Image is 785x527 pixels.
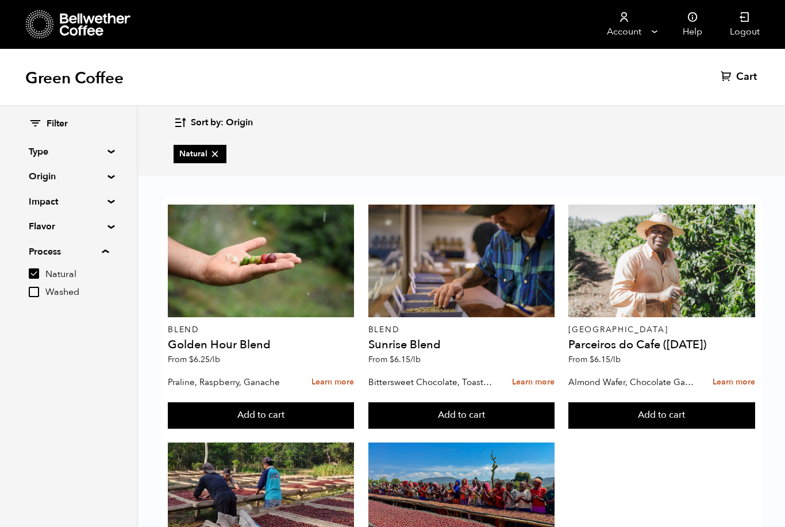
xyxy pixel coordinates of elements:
[174,109,253,136] button: Sort by: Origin
[368,339,555,351] h4: Sunrise Blend
[568,374,695,391] p: Almond Wafer, Chocolate Ganache, Bing Cherry
[568,354,621,365] span: From
[590,354,621,365] bdi: 6.15
[168,354,220,365] span: From
[189,354,220,365] bdi: 6.25
[179,148,221,160] span: Natural
[311,370,354,395] a: Learn more
[25,68,124,89] h1: Green Coffee
[168,402,354,429] button: Add to cart
[29,195,108,209] summary: Impact
[390,354,421,365] bdi: 6.15
[189,354,194,365] span: $
[45,268,109,281] span: Natural
[512,370,555,395] a: Learn more
[610,354,621,365] span: /lb
[368,354,421,365] span: From
[29,220,108,233] summary: Flavor
[47,118,68,130] span: Filter
[191,117,253,129] span: Sort by: Origin
[29,268,39,279] input: Natural
[410,354,421,365] span: /lb
[29,287,39,297] input: Washed
[29,145,108,159] summary: Type
[168,374,294,391] p: Praline, Raspberry, Ganache
[568,339,755,351] h4: Parceiros do Cafe ([DATE])
[590,354,594,365] span: $
[29,170,108,183] summary: Origin
[568,402,755,429] button: Add to cart
[29,245,109,259] summary: Process
[168,326,354,334] p: Blend
[368,374,495,391] p: Bittersweet Chocolate, Toasted Marshmallow, Candied Orange, Praline
[713,370,755,395] a: Learn more
[736,70,757,84] span: Cart
[721,70,760,84] a: Cart
[390,354,394,365] span: $
[568,326,755,334] p: [GEOGRAPHIC_DATA]
[168,339,354,351] h4: Golden Hour Blend
[368,326,555,334] p: Blend
[210,354,220,365] span: /lb
[368,402,555,429] button: Add to cart
[45,286,109,299] span: Washed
